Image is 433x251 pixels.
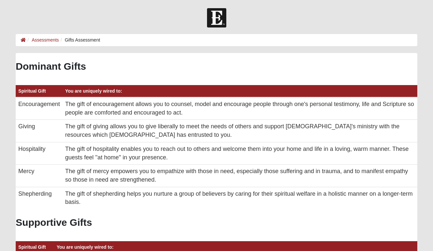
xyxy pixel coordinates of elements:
[16,217,417,228] h2: Supportive Gifts
[16,120,62,142] td: Giving
[62,97,417,120] td: The gift of encouragement allows you to counsel, model and encourage people through one's persona...
[62,187,417,209] td: The gift of shepherding helps you nurture a group of believers by caring for their spiritual welf...
[16,187,62,209] td: Shepherding
[62,142,417,164] td: The gift of hospitality enables you to reach out to others and welcome them into your home and li...
[16,165,62,187] td: Mercy
[62,85,417,97] th: You are uniquely wired to:
[32,37,59,43] a: Assessments
[16,85,62,97] th: Spiritual Gift
[16,97,62,120] td: Encouragement
[207,8,226,27] img: Church of Eleven22 Logo
[62,120,417,142] td: The gift of giving allows you to give liberally to meet the needs of others and support [DEMOGRAP...
[62,165,417,187] td: The gift of mercy empowers you to empathize with those in need, especially those suffering and in...
[16,61,417,72] h2: Dominant Gifts
[59,37,100,44] li: Gifts Assessment
[16,142,62,164] td: Hospitality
